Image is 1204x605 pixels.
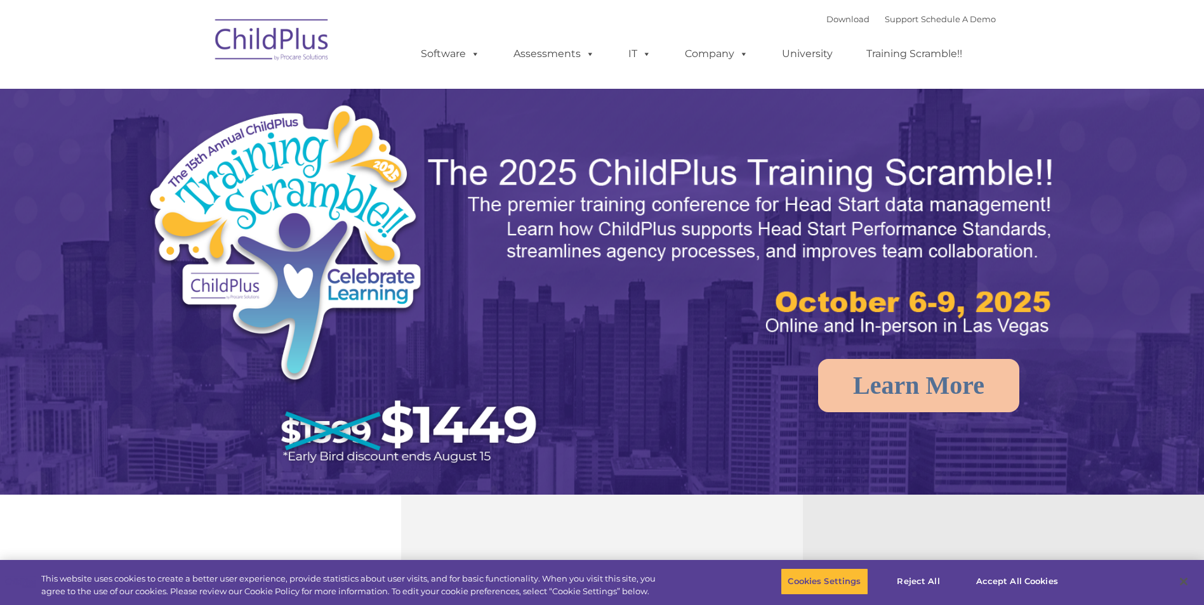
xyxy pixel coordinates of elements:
a: Software [408,41,493,67]
span: Phone number [176,136,230,145]
a: University [769,41,845,67]
font: | [826,14,996,24]
a: IT [616,41,664,67]
a: Assessments [501,41,607,67]
img: ChildPlus by Procare Solutions [209,10,336,74]
a: Training Scramble!! [854,41,975,67]
a: Download [826,14,870,24]
a: Company [672,41,761,67]
a: Support [885,14,918,24]
a: Learn More [818,359,1019,412]
span: Last name [176,84,215,93]
button: Reject All [879,568,958,595]
button: Close [1170,568,1198,595]
div: This website uses cookies to create a better user experience, provide statistics about user visit... [41,573,662,597]
a: Schedule A Demo [921,14,996,24]
button: Cookies Settings [781,568,868,595]
button: Accept All Cookies [969,568,1065,595]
